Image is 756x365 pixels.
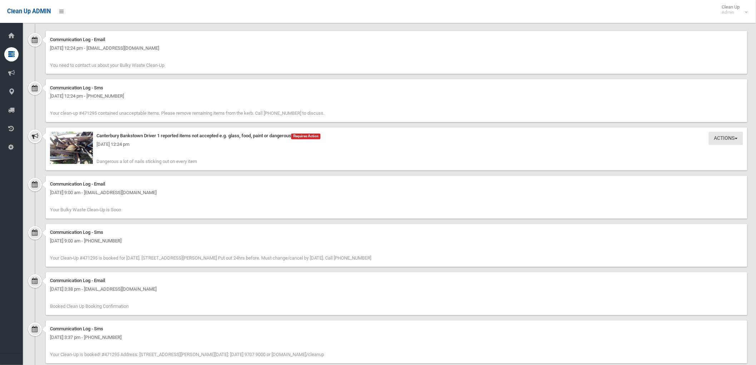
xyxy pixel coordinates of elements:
span: Booked Clean Up Booking Confirmation [50,304,129,309]
div: Communication Log - Email [50,277,743,285]
div: [DATE] 9:00 am - [PHONE_NUMBER] [50,237,743,246]
small: Admin [722,10,740,15]
div: [DATE] 3:38 pm - [EMAIL_ADDRESS][DOMAIN_NAME] [50,285,743,294]
div: Communication Log - Sms [50,325,743,334]
div: Communication Log - Email [50,35,743,44]
div: [DATE] 3:37 pm - [PHONE_NUMBER] [50,334,743,342]
span: Requires Action [291,134,320,139]
div: [DATE] 12:24 pm - [PHONE_NUMBER] [50,92,743,101]
span: Your Bulky Waste Clean-Up is Soon [50,207,121,213]
div: Communication Log - Sms [50,84,743,92]
div: Communication Log - Email [50,180,743,189]
span: Dangerous a lot of nails sticking out on every item [96,159,197,164]
div: [DATE] 12:24 pm - [EMAIL_ADDRESS][DOMAIN_NAME] [50,44,743,53]
button: Actions [709,132,743,145]
span: Your Clean-Up is booked! #471295 Address: [STREET_ADDRESS][PERSON_NAME][DATE]: [DATE] 9707 9000 o... [50,352,324,357]
span: Clean Up ADMIN [7,8,51,15]
span: Your Clean-Up #471295 is booked for [DATE]. [STREET_ADDRESS][PERSON_NAME] Put out 24hrs before. M... [50,256,371,261]
div: Canterbury Bankstown Driver 1 reported items not accepted e.g. glass, food, paint or dangerous [50,132,743,140]
div: Communication Log - Sms [50,228,743,237]
span: Clean Up [718,4,747,15]
span: Your clean-up #471295 contained unacceptable items. Please remove remaining items from the kerb. ... [50,111,324,116]
div: [DATE] 9:00 am - [EMAIL_ADDRESS][DOMAIN_NAME] [50,189,743,197]
img: 2025-10-1412.23.273403636988583537458.jpg [50,132,93,164]
div: [DATE] 12:24 pm [50,140,743,149]
span: You need to contact us about your Bulky Waste Clean-Up [50,63,164,68]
